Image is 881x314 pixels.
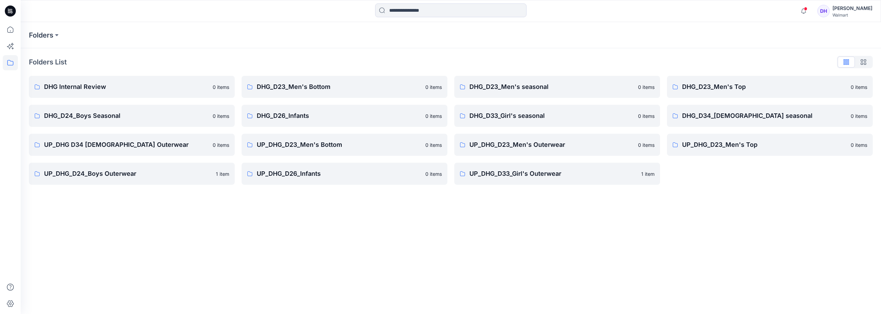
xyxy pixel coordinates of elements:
[216,170,229,178] p: 1 item
[213,83,229,91] p: 0 items
[257,82,421,92] p: DHG_D23_Men's Bottom
[242,163,447,185] a: UP_DHG_D26_Infants0 items
[454,76,660,98] a: DHG_D23_Men's seasonal0 items
[425,112,442,120] p: 0 items
[242,105,447,127] a: DHG_D26_Infants0 items
[682,82,847,92] p: DHG_D23_Men's Top
[29,163,235,185] a: UP_DHG_D24_Boys Outerwear1 item
[817,5,830,17] div: DH
[44,169,212,179] p: UP_DHG_D24_Boys Outerwear
[469,82,634,92] p: DHG_D23_Men's seasonal
[425,170,442,178] p: 0 items
[667,105,873,127] a: DHG_D34_[DEMOGRAPHIC_DATA] seasonal0 items
[641,170,655,178] p: 1 item
[454,134,660,156] a: UP_DHG_D23_Men's Outerwear0 items
[638,83,655,91] p: 0 items
[29,105,235,127] a: DHG_D24_Boys Seasonal0 items
[682,111,847,121] p: DHG_D34_[DEMOGRAPHIC_DATA] seasonal
[29,57,67,67] p: Folders List
[469,169,637,179] p: UP_DHG_D33_Girl's Outerwear
[44,140,209,150] p: UP_DHG D34 [DEMOGRAPHIC_DATA] Outerwear
[454,163,660,185] a: UP_DHG_D33_Girl's Outerwear1 item
[242,76,447,98] a: DHG_D23_Men's Bottom0 items
[638,141,655,149] p: 0 items
[667,134,873,156] a: UP_DHG_D23_Men's Top0 items
[44,111,209,121] p: DHG_D24_Boys Seasonal
[851,83,867,91] p: 0 items
[469,111,634,121] p: DHG_D33_Girl's seasonal
[832,4,872,12] div: [PERSON_NAME]
[832,12,872,18] div: Walmart
[213,112,229,120] p: 0 items
[469,140,634,150] p: UP_DHG_D23_Men's Outerwear
[213,141,229,149] p: 0 items
[682,140,847,150] p: UP_DHG_D23_Men's Top
[425,83,442,91] p: 0 items
[257,169,421,179] p: UP_DHG_D26_Infants
[257,140,421,150] p: UP_DHG_D23_Men's Bottom
[29,30,53,40] a: Folders
[851,112,867,120] p: 0 items
[29,76,235,98] a: DHG Internal Review0 items
[425,141,442,149] p: 0 items
[667,76,873,98] a: DHG_D23_Men's Top0 items
[242,134,447,156] a: UP_DHG_D23_Men's Bottom0 items
[29,134,235,156] a: UP_DHG D34 [DEMOGRAPHIC_DATA] Outerwear0 items
[638,112,655,120] p: 0 items
[851,141,867,149] p: 0 items
[454,105,660,127] a: DHG_D33_Girl's seasonal0 items
[44,82,209,92] p: DHG Internal Review
[257,111,421,121] p: DHG_D26_Infants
